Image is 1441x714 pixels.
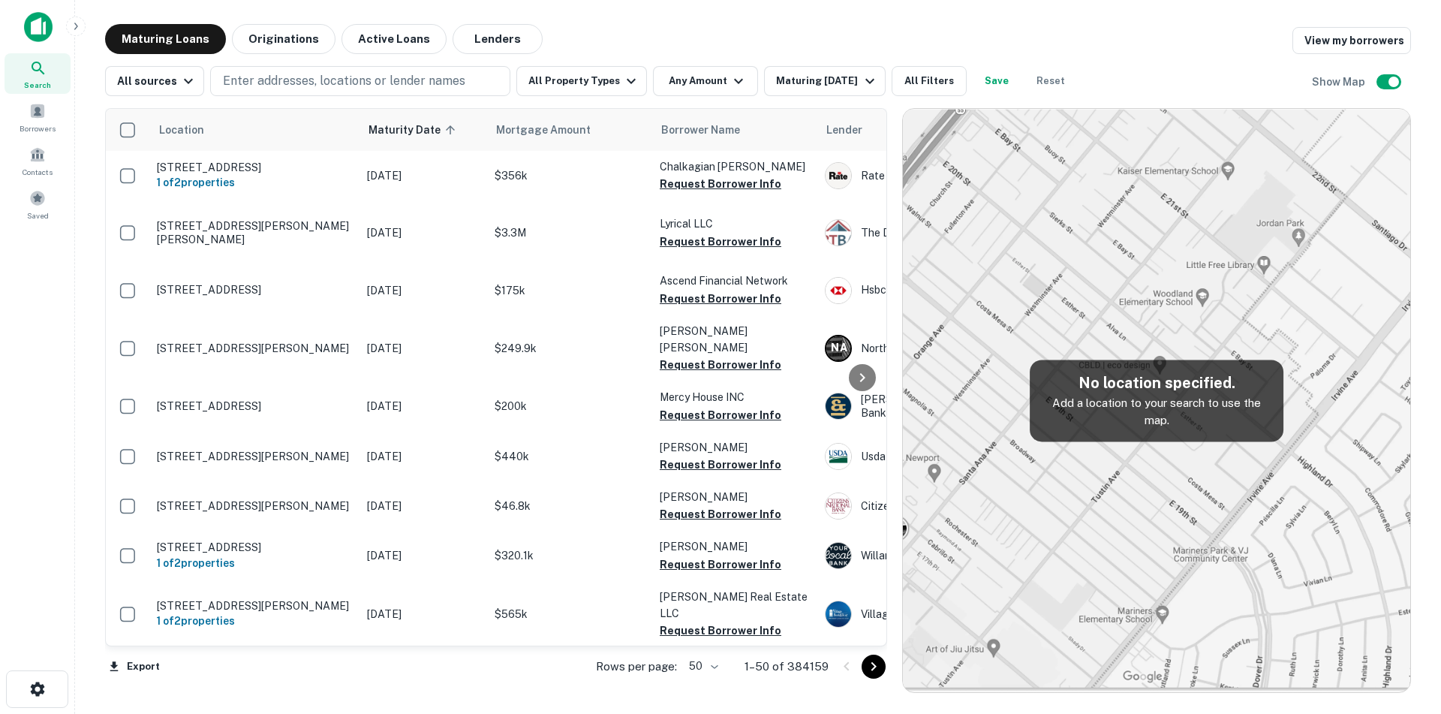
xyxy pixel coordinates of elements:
[105,24,226,54] button: Maturing Loans
[826,543,851,568] img: picture
[825,493,1050,520] div: Citizens National Bank
[683,655,720,677] div: 50
[105,66,204,96] button: All sources
[660,356,781,374] button: Request Borrower Info
[817,109,1057,151] th: Lender
[660,538,810,555] p: [PERSON_NAME]
[825,601,1050,628] div: Village Bank & Trust
[367,398,480,414] p: [DATE]
[776,72,878,90] div: Maturing [DATE]
[495,224,645,241] p: $3.3M
[495,167,645,184] p: $356k
[5,53,71,94] a: Search
[596,658,677,676] p: Rows per page:
[367,606,480,622] p: [DATE]
[826,163,851,188] img: picture
[660,456,781,474] button: Request Borrower Info
[660,158,810,175] p: Chalkagian [PERSON_NAME]
[826,601,851,627] img: picture
[495,547,645,564] p: $320.1k
[157,499,352,513] p: [STREET_ADDRESS][PERSON_NAME]
[5,140,71,181] a: Contacts
[660,215,810,232] p: Lyrical LLC
[5,184,71,224] a: Saved
[1312,74,1367,90] h6: Show Map
[367,282,480,299] p: [DATE]
[27,209,49,221] span: Saved
[495,498,645,514] p: $46.8k
[826,493,851,519] img: picture
[1027,66,1075,96] button: Reset
[652,109,817,151] th: Borrower Name
[661,121,740,139] span: Borrower Name
[149,109,359,151] th: Location
[516,66,647,96] button: All Property Types
[223,72,465,90] p: Enter addresses, locations or lender names
[341,24,447,54] button: Active Loans
[660,622,781,640] button: Request Borrower Info
[825,335,1050,362] div: North America Savings Bank
[973,66,1021,96] button: Save your search to get updates of matches that match your search criteria.
[660,290,781,308] button: Request Borrower Info
[825,443,1050,470] div: Usda
[825,277,1050,304] div: Hsbc Bank Usa, National Association
[903,109,1410,692] img: map-placeholder.webp
[825,542,1050,569] div: Willamette Valley Bank
[495,606,645,622] p: $565k
[369,121,460,139] span: Maturity Date
[660,233,781,251] button: Request Borrower Info
[359,109,487,151] th: Maturity Date
[23,166,53,178] span: Contacts
[892,66,967,96] button: All Filters
[825,219,1050,246] div: The Dart Bank
[1366,594,1441,666] iframe: Chat Widget
[157,541,352,554] p: [STREET_ADDRESS]
[831,340,847,356] p: N A
[764,66,885,96] button: Maturing [DATE]
[495,398,645,414] p: $200k
[157,613,352,629] h6: 1 of 2 properties
[367,167,480,184] p: [DATE]
[158,121,204,139] span: Location
[157,342,352,355] p: [STREET_ADDRESS][PERSON_NAME]
[157,283,352,297] p: [STREET_ADDRESS]
[367,498,480,514] p: [DATE]
[157,399,352,413] p: [STREET_ADDRESS]
[826,121,862,139] span: Lender
[826,220,851,246] img: picture
[660,505,781,523] button: Request Borrower Info
[157,555,352,571] h6: 1 of 2 properties
[745,658,829,676] p: 1–50 of 384159
[210,66,510,96] button: Enter addresses, locations or lender names
[232,24,335,54] button: Originations
[117,72,197,90] div: All sources
[496,121,610,139] span: Mortgage Amount
[157,599,352,613] p: [STREET_ADDRESS][PERSON_NAME]
[660,273,810,289] p: Ascend Financial Network
[24,79,51,91] span: Search
[157,450,352,463] p: [STREET_ADDRESS][PERSON_NAME]
[157,174,352,191] h6: 1 of 2 properties
[660,556,781,574] button: Request Borrower Info
[24,12,53,42] img: capitalize-icon.png
[660,589,810,622] p: [PERSON_NAME] Real Estate LLC
[1042,394,1271,429] p: Add a location to your search to use the map.
[487,109,652,151] th: Mortgage Amount
[5,97,71,137] a: Borrowers
[825,393,1050,420] div: [PERSON_NAME] & [PERSON_NAME] Bank
[660,406,781,424] button: Request Borrower Info
[453,24,543,54] button: Lenders
[495,340,645,357] p: $249.9k
[660,389,810,405] p: Mercy House INC
[495,448,645,465] p: $440k
[157,161,352,174] p: [STREET_ADDRESS]
[660,439,810,456] p: [PERSON_NAME]
[1042,372,1271,394] h5: No location specified.
[367,547,480,564] p: [DATE]
[660,175,781,193] button: Request Borrower Info
[660,323,810,356] p: [PERSON_NAME] [PERSON_NAME]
